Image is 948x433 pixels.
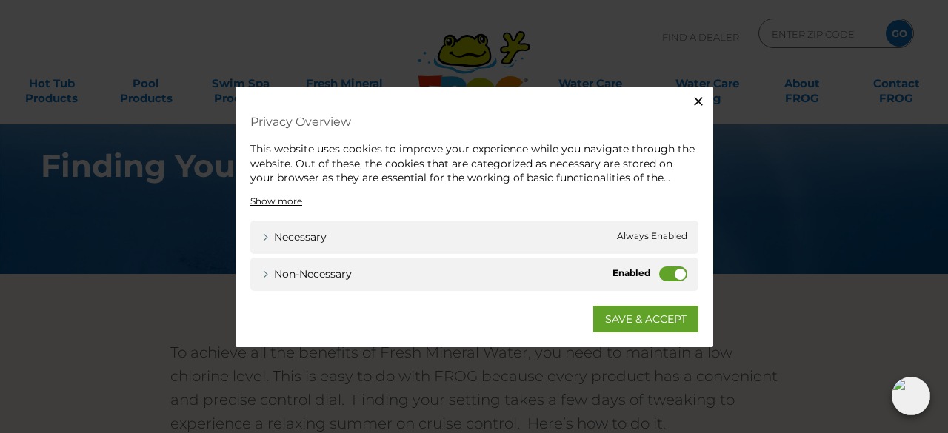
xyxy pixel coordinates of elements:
div: This website uses cookies to improve your experience while you navigate through the website. Out ... [250,142,698,186]
h4: Privacy Overview [250,109,698,135]
a: SAVE & ACCEPT [593,305,698,332]
img: openIcon [892,377,930,415]
a: Necessary [261,229,327,244]
span: Always Enabled [617,229,687,244]
a: Non-necessary [261,266,352,281]
a: Show more [250,194,302,207]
